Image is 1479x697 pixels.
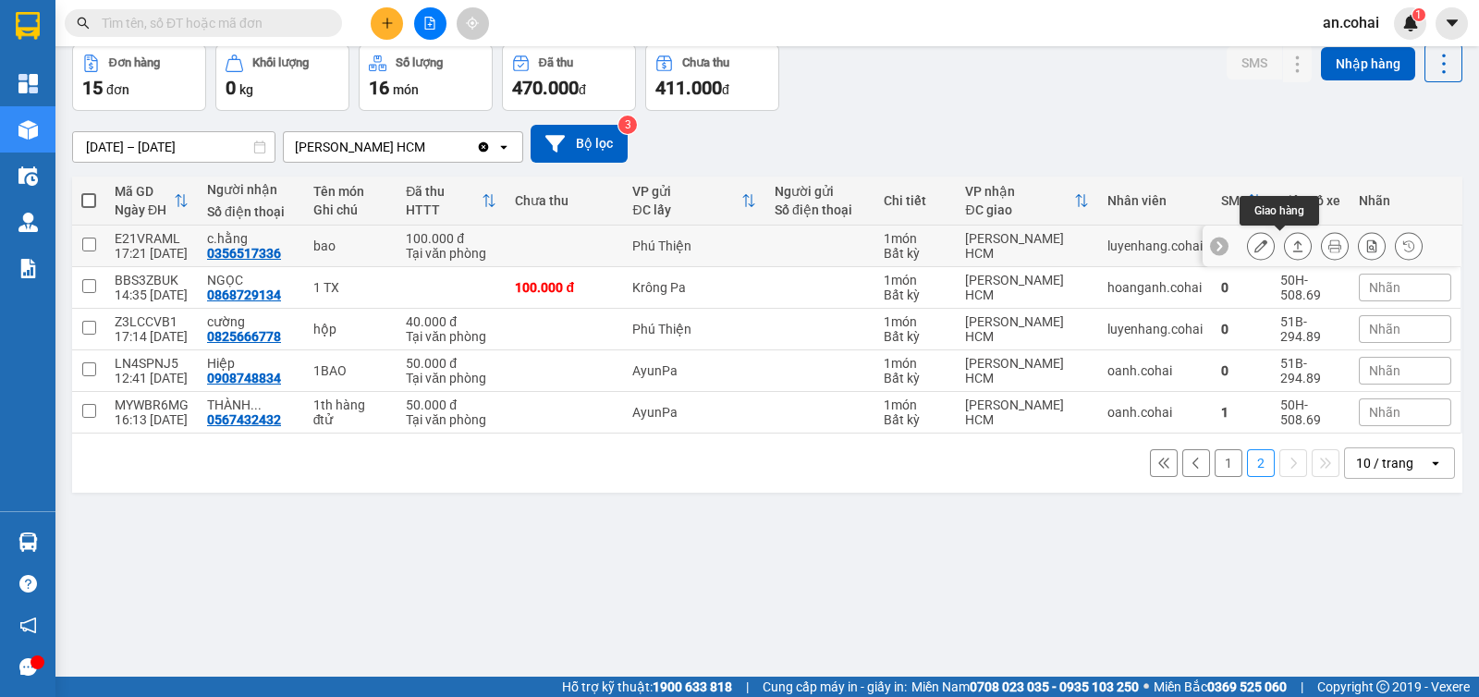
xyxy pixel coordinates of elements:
[970,679,1139,694] strong: 0708 023 035 - 0935 103 250
[115,371,189,385] div: 12:41 [DATE]
[207,412,281,427] div: 0567432432
[115,397,189,412] div: MYWBR6MG
[632,322,756,336] div: Phú Thiện
[1221,363,1262,378] div: 0
[1107,322,1203,336] div: luyenhang.cohai
[427,138,429,156] input: Selected Trần Phú HCM.
[1301,677,1303,697] span: |
[207,356,295,371] div: Hiệp
[19,658,37,676] span: message
[632,363,756,378] div: AyunPa
[1143,683,1149,691] span: ⚪️
[381,17,394,30] span: plus
[1280,356,1340,385] div: 51B-294.89
[115,273,189,287] div: BBS3ZBUK
[371,7,403,40] button: plus
[655,77,722,99] span: 411.000
[965,231,1089,261] div: [PERSON_NAME] HCM
[1444,15,1461,31] span: caret-down
[18,74,38,93] img: dashboard-icon
[115,287,189,302] div: 14:35 [DATE]
[746,677,749,697] span: |
[965,314,1089,344] div: [PERSON_NAME] HCM
[1280,314,1340,344] div: 51B-294.89
[406,202,482,217] div: HTTT
[18,213,38,232] img: warehouse-icon
[1107,280,1203,295] div: hoanganh.cohai
[632,238,756,253] div: Phú Thiện
[623,177,765,226] th: Toggle SortBy
[406,231,496,246] div: 100.000 đ
[295,138,425,156] div: [PERSON_NAME] HCM
[207,397,295,412] div: THÀNH NGUYỄN
[531,125,628,163] button: Bộ lọc
[406,314,496,329] div: 40.000 đ
[965,202,1074,217] div: ĐC giao
[579,82,586,97] span: đ
[884,412,947,427] div: Bất kỳ
[884,356,947,371] div: 1 món
[884,397,947,412] div: 1 món
[406,397,496,412] div: 50.000 đ
[1154,677,1287,697] span: Miền Bắc
[406,246,496,261] div: Tại văn phòng
[115,202,174,217] div: Ngày ĐH
[884,287,947,302] div: Bất kỳ
[16,12,40,40] img: logo-vxr
[1221,280,1262,295] div: 0
[215,44,349,111] button: Khối lượng0kg
[396,56,443,69] div: Số lượng
[82,77,103,99] span: 15
[1369,405,1400,420] span: Nhãn
[1221,193,1247,208] div: SMS
[18,532,38,552] img: warehouse-icon
[1321,47,1415,80] button: Nhập hàng
[207,314,295,329] div: cường
[1412,8,1425,21] sup: 1
[965,356,1089,385] div: [PERSON_NAME] HCM
[207,371,281,385] div: 0908748834
[496,140,511,154] svg: open
[406,371,496,385] div: Tại văn phòng
[1284,232,1312,260] div: Giao hàng
[423,17,436,30] span: file-add
[226,77,236,99] span: 0
[1280,273,1340,302] div: 50H-508.69
[313,397,388,427] div: 1th hàng đtử
[1376,680,1389,693] span: copyright
[722,82,729,97] span: đ
[207,246,281,261] div: 0356517336
[884,314,947,329] div: 1 món
[1356,454,1413,472] div: 10 / trang
[313,322,388,336] div: hộp
[515,280,614,295] div: 100.000 đ
[106,82,129,97] span: đơn
[1436,7,1468,40] button: caret-down
[884,193,947,208] div: Chi tiết
[359,44,493,111] button: Số lượng16món
[775,202,865,217] div: Số điện thoại
[466,17,479,30] span: aim
[313,363,388,378] div: 1BAO
[251,397,262,412] span: ...
[1247,232,1275,260] div: Sửa đơn hàng
[653,679,732,694] strong: 1900 633 818
[1107,363,1203,378] div: oanh.cohai
[539,56,573,69] div: Đã thu
[457,7,489,40] button: aim
[1107,405,1203,420] div: oanh.cohai
[965,397,1089,427] div: [PERSON_NAME] HCM
[18,259,38,278] img: solution-icon
[313,280,388,295] div: 1 TX
[72,44,206,111] button: Đơn hàng15đơn
[369,77,389,99] span: 16
[1215,449,1242,477] button: 1
[1369,363,1400,378] span: Nhãn
[512,77,579,99] span: 470.000
[406,356,496,371] div: 50.000 đ
[397,177,506,226] th: Toggle SortBy
[109,56,160,69] div: Đơn hàng
[502,44,636,111] button: Đã thu470.000đ
[884,371,947,385] div: Bất kỳ
[115,356,189,371] div: LN4SPNJ5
